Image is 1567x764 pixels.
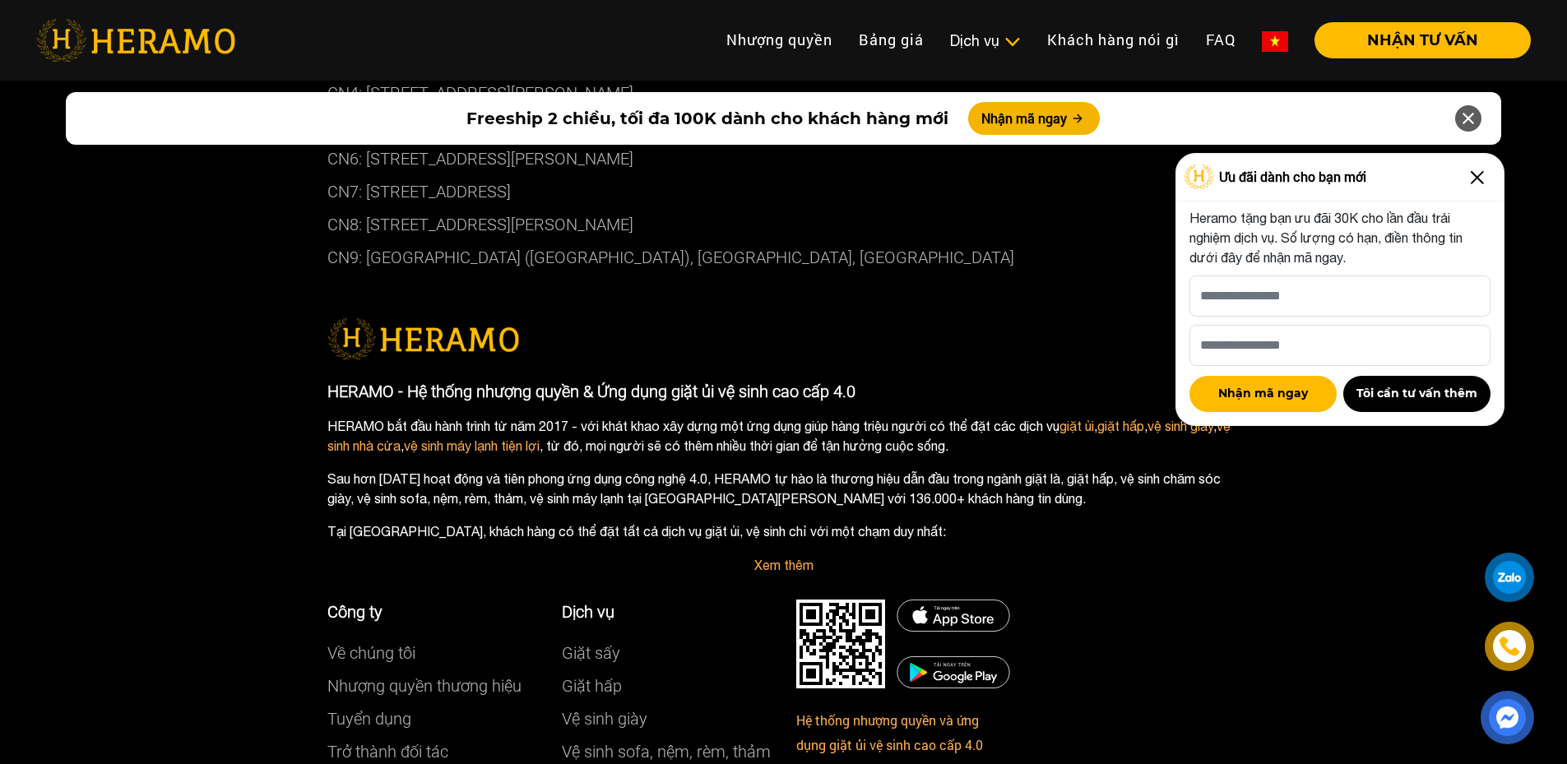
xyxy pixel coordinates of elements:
[327,416,1240,456] p: HERAMO bắt đầu hành trình từ năm 2017 - với khát khao xây dựng một ứng dụng giúp hàng triệu người...
[327,241,1240,274] p: CN9: [GEOGRAPHIC_DATA] ([GEOGRAPHIC_DATA]), [GEOGRAPHIC_DATA], [GEOGRAPHIC_DATA]
[1219,167,1366,187] span: Ưu đãi dành cho bạn mới
[1301,33,1531,48] a: NHẬN TƯ VẤN
[1189,376,1337,412] button: Nhận mã ngay
[897,656,1010,688] img: DMCA.com Protection Status
[562,676,622,696] a: Giặt hấp
[1343,376,1491,412] button: Tôi cần tư vấn thêm
[404,438,540,453] a: vệ sinh máy lạnh tiện lợi
[1097,419,1144,433] a: giặt hấp
[562,709,647,729] a: Vệ sinh giày
[562,643,620,663] a: Giặt sấy
[754,558,814,572] a: Xem thêm
[950,30,1021,52] div: Dịch vụ
[1262,31,1288,52] img: vn-flag.png
[1004,34,1021,50] img: subToggleIcon
[466,106,948,131] span: Freeship 2 chiều, tối đa 100K dành cho khách hàng mới
[562,742,771,762] a: Vệ sinh sofa, nệm, rèm, thảm
[327,600,537,624] p: Công ty
[1314,22,1531,58] button: NHẬN TƯ VẤN
[327,379,1240,404] p: HERAMO - Hệ thống nhượng quyền & Ứng dụng giặt ủi vệ sinh cao cấp 4.0
[713,22,846,58] a: Nhượng quyền
[796,600,885,688] img: DMCA.com Protection Status
[846,22,937,58] a: Bảng giá
[327,175,1240,208] p: CN7: [STREET_ADDRESS]
[327,521,1240,541] p: Tại [GEOGRAPHIC_DATA], khách hàng có thể đặt tất cả dịch vụ giặt ủi, vệ sinh chỉ với một chạm duy...
[1464,164,1491,191] img: Close
[36,19,235,62] img: heramo-logo.png
[1487,624,1532,669] a: phone-icon
[1184,164,1215,189] img: Logo
[562,600,772,624] p: Dịch vụ
[897,600,1010,632] img: DMCA.com Protection Status
[327,142,1240,175] p: CN6: [STREET_ADDRESS][PERSON_NAME]
[1147,419,1213,433] a: vệ sinh giày
[327,643,415,663] a: Về chúng tôi
[327,318,519,359] img: logo
[327,208,1240,241] p: CN8: [STREET_ADDRESS][PERSON_NAME]
[796,711,983,753] a: Hệ thống nhượng quyền và ứng dụng giặt ủi vệ sinh cao cấp 4.0
[1499,636,1520,657] img: phone-icon
[327,742,448,762] a: Trở thành đối tác
[1059,419,1094,433] a: giặt ủi
[327,709,411,729] a: Tuyển dụng
[968,102,1100,135] button: Nhận mã ngay
[327,469,1240,508] p: Sau hơn [DATE] hoạt động và tiên phong ứng dụng công nghệ 4.0, HERAMO tự hào là thương hiệu dẫn đ...
[1189,208,1491,267] p: Heramo tặng bạn ưu đãi 30K cho lần đầu trải nghiệm dịch vụ. Số lượng có hạn, điền thông tin dưới ...
[327,676,522,696] a: Nhượng quyền thương hiệu
[1034,22,1193,58] a: Khách hàng nói gì
[1193,22,1249,58] a: FAQ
